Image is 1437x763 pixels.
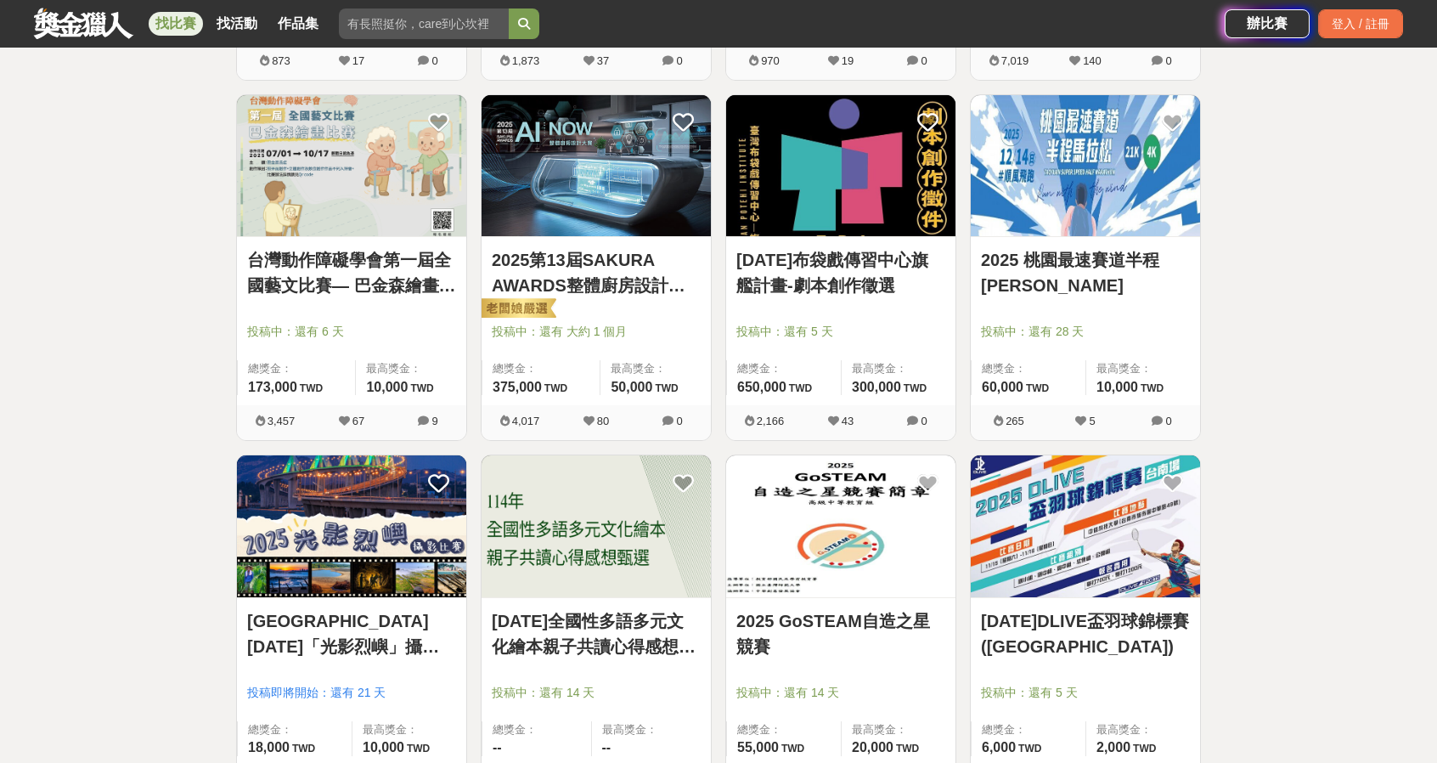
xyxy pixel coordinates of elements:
[896,743,919,755] span: TWD
[602,721,702,738] span: 最高獎金：
[726,455,955,597] img: Cover Image
[248,721,341,738] span: 總獎金：
[597,415,609,427] span: 80
[292,743,315,755] span: TWD
[1089,415,1095,427] span: 5
[1165,415,1171,427] span: 0
[982,360,1075,377] span: 總獎金：
[493,380,542,394] span: 375,000
[1083,54,1102,67] span: 140
[761,54,780,67] span: 970
[352,415,364,427] span: 67
[248,740,290,755] span: 18,000
[1225,9,1310,38] a: 辦比賽
[544,382,567,394] span: TWD
[237,455,466,597] img: Cover Image
[982,740,1016,755] span: 6,000
[1096,380,1138,394] span: 10,000
[493,721,581,738] span: 總獎金：
[971,455,1200,597] img: Cover Image
[1133,743,1156,755] span: TWD
[237,95,466,238] a: Cover Image
[852,380,901,394] span: 300,000
[247,247,456,298] a: 台灣動作障礙學會第一屆全國藝文比賽— 巴金森繪畫比賽
[482,455,711,598] a: Cover Image
[852,721,945,738] span: 最高獎金：
[789,382,812,394] span: TWD
[842,415,854,427] span: 43
[736,323,945,341] span: 投稿中：還有 5 天
[1001,54,1029,67] span: 7,019
[737,380,786,394] span: 650,000
[737,740,779,755] span: 55,000
[982,721,1075,738] span: 總獎金：
[272,54,290,67] span: 873
[1096,721,1190,738] span: 最高獎金：
[611,360,701,377] span: 最高獎金：
[611,380,652,394] span: 50,000
[981,608,1190,659] a: [DATE]DLIVE盃羽球錦標賽([GEOGRAPHIC_DATA])
[597,54,609,67] span: 37
[492,608,701,659] a: [DATE]全國性多語多元文化繪本親子共讀心得感想甄選
[1318,9,1403,38] div: 登入 / 註冊
[852,360,945,377] span: 最高獎金：
[726,455,955,598] a: Cover Image
[237,455,466,598] a: Cover Image
[363,740,404,755] span: 10,000
[363,721,456,738] span: 最高獎金：
[431,415,437,427] span: 9
[737,721,831,738] span: 總獎金：
[781,743,804,755] span: TWD
[493,360,589,377] span: 總獎金：
[248,360,345,377] span: 總獎金：
[1165,54,1171,67] span: 0
[366,380,408,394] span: 10,000
[149,12,203,36] a: 找比賽
[366,360,456,377] span: 最高獎金：
[268,415,296,427] span: 3,457
[300,382,323,394] span: TWD
[737,360,831,377] span: 總獎金：
[921,415,927,427] span: 0
[981,684,1190,702] span: 投稿中：還有 5 天
[407,743,430,755] span: TWD
[1141,382,1164,394] span: TWD
[676,54,682,67] span: 0
[676,415,682,427] span: 0
[736,684,945,702] span: 投稿中：還有 14 天
[339,8,509,39] input: 有長照挺你，care到心坎裡！青春出手，拍出照顧 影音徵件活動
[247,323,456,341] span: 投稿中：還有 6 天
[852,740,893,755] span: 20,000
[478,297,556,321] img: 老闆娘嚴選
[971,455,1200,598] a: Cover Image
[493,740,502,755] span: --
[492,247,701,298] a: 2025第13屆SAKURA AWARDS整體廚房設計大賽
[655,382,678,394] span: TWD
[736,608,945,659] a: 2025 GoSTEAM自造之星競賽
[512,415,540,427] span: 4,017
[842,54,854,67] span: 19
[981,323,1190,341] span: 投稿中：還有 28 天
[271,12,325,36] a: 作品集
[904,382,927,394] span: TWD
[602,740,611,755] span: --
[982,380,1023,394] span: 60,000
[971,95,1200,237] img: Cover Image
[482,455,711,597] img: Cover Image
[757,415,785,427] span: 2,166
[247,684,456,702] span: 投稿即將開始：還有 21 天
[210,12,264,36] a: 找活動
[1006,415,1024,427] span: 265
[492,684,701,702] span: 投稿中：還有 14 天
[482,95,711,237] img: Cover Image
[726,95,955,237] img: Cover Image
[981,247,1190,298] a: 2025 桃園最速賽道半程[PERSON_NAME]
[410,382,433,394] span: TWD
[247,608,456,659] a: [GEOGRAPHIC_DATA][DATE]「光影烈嶼」攝影比賽
[1096,740,1130,755] span: 2,000
[971,95,1200,238] a: Cover Image
[512,54,540,67] span: 1,873
[1026,382,1049,394] span: TWD
[736,247,945,298] a: [DATE]布袋戲傳習中心旗艦計畫-劇本創作徵選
